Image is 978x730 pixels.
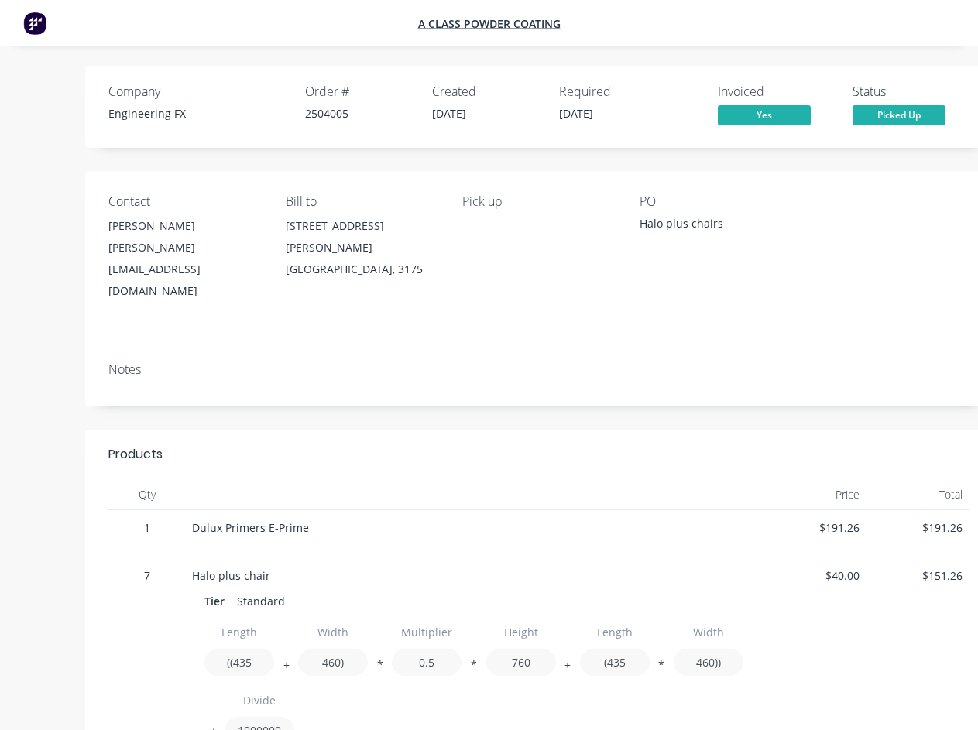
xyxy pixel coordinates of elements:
[559,106,593,121] span: [DATE]
[204,619,274,646] input: Label
[674,649,743,676] input: Value
[115,567,180,584] span: 7
[108,237,261,302] div: [PERSON_NAME][EMAIL_ADDRESS][DOMAIN_NAME]
[305,105,414,122] div: 2504005
[298,649,368,676] input: Value
[231,590,291,612] div: Standard
[286,215,438,259] div: [STREET_ADDRESS][PERSON_NAME]
[769,519,860,536] span: $191.26
[108,445,163,464] div: Products
[286,215,438,280] div: [STREET_ADDRESS][PERSON_NAME][GEOGRAPHIC_DATA], 3175
[580,649,650,676] input: Value
[108,215,261,237] div: [PERSON_NAME]
[115,519,180,536] span: 1
[462,194,615,209] div: Pick up
[432,106,466,121] span: [DATE]
[192,520,309,535] span: Dulux Primers E-Prime
[486,649,556,676] input: Value
[763,479,866,510] div: Price
[286,259,438,280] div: [GEOGRAPHIC_DATA], 3175
[305,84,414,99] div: Order #
[204,590,231,612] div: Tier
[853,84,969,99] div: Status
[872,519,963,536] span: $191.26
[560,662,575,673] button: +
[640,194,792,209] div: PO
[853,105,945,125] span: Picked Up
[866,479,969,510] div: Total
[580,619,650,646] input: Label
[392,649,462,676] input: Value
[192,568,270,583] span: Halo plus chair
[279,662,294,673] button: +
[225,687,294,714] input: Label
[486,619,556,646] input: Label
[286,194,438,209] div: Bill to
[108,362,969,377] div: Notes
[392,619,462,646] input: Label
[559,84,667,99] div: Required
[718,84,834,99] div: Invoiced
[298,619,368,646] input: Label
[108,215,261,302] div: [PERSON_NAME][PERSON_NAME][EMAIL_ADDRESS][DOMAIN_NAME]
[769,567,860,584] span: $40.00
[108,479,186,510] div: Qty
[718,105,811,125] span: Yes
[108,84,287,99] div: Company
[640,215,792,237] div: Halo plus chairs
[204,649,274,676] input: Value
[432,84,540,99] div: Created
[108,194,261,209] div: Contact
[872,567,963,584] span: $151.26
[418,16,561,31] a: A Class Powder Coating
[674,619,743,646] input: Label
[108,105,287,122] div: Engineering FX
[23,12,46,35] img: Factory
